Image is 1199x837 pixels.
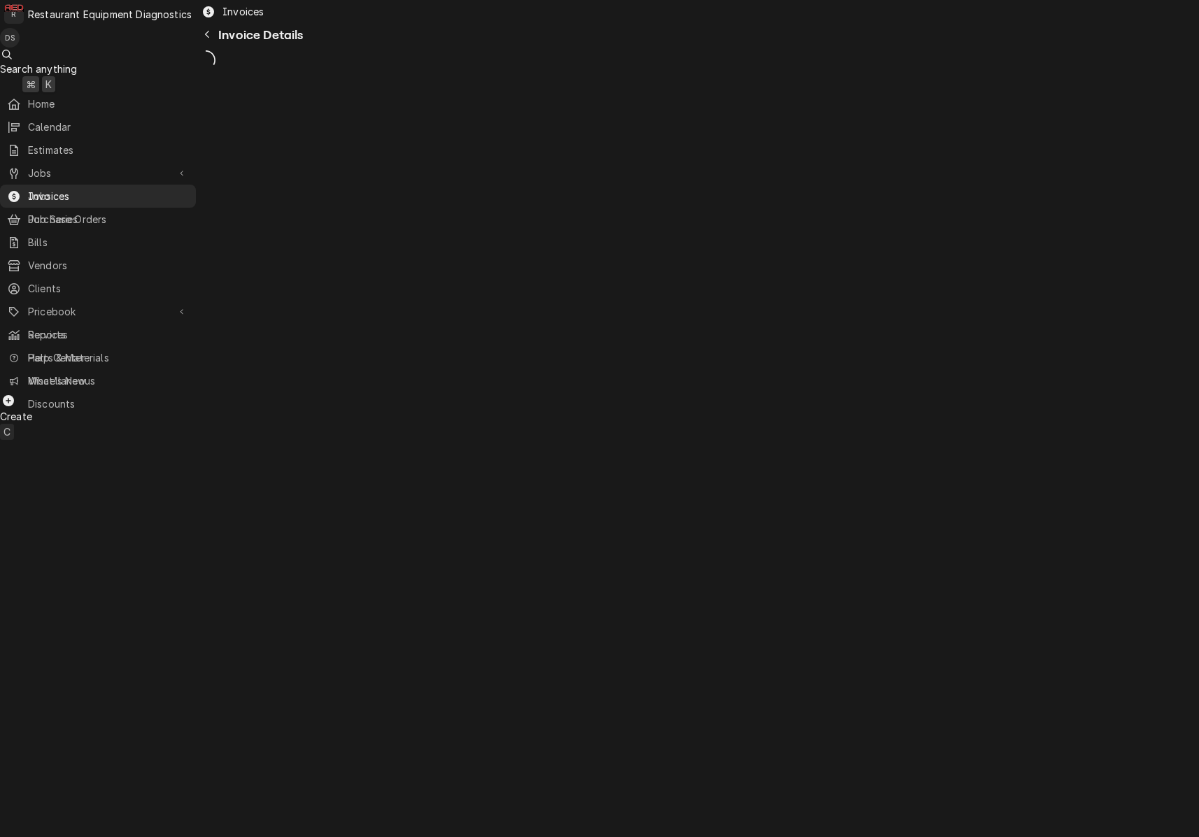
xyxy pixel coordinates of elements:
span: Loading... [196,48,215,72]
span: K [45,77,52,92]
span: Calendar [28,120,189,134]
span: Estimates [28,143,189,157]
span: Invoices [28,189,189,203]
span: Clients [28,281,189,296]
span: Discounts [28,396,189,411]
div: Restaurant Equipment Diagnostics [28,7,192,22]
div: R [4,4,24,24]
span: Home [28,96,189,111]
span: Reports [28,327,189,342]
span: Pricebook [28,304,168,319]
span: ⌘ [26,77,36,92]
div: Restaurant Equipment Diagnostics's Avatar [4,4,24,24]
span: Bills [28,235,189,250]
span: Jobs [28,166,168,180]
span: Invoice Details [218,28,303,42]
span: Help Center [28,350,187,365]
span: What's New [28,373,187,388]
span: Invoices [222,4,264,19]
button: Navigate back [196,23,218,45]
span: Vendors [28,258,189,273]
span: C [3,424,10,439]
span: Purchase Orders [28,212,189,227]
